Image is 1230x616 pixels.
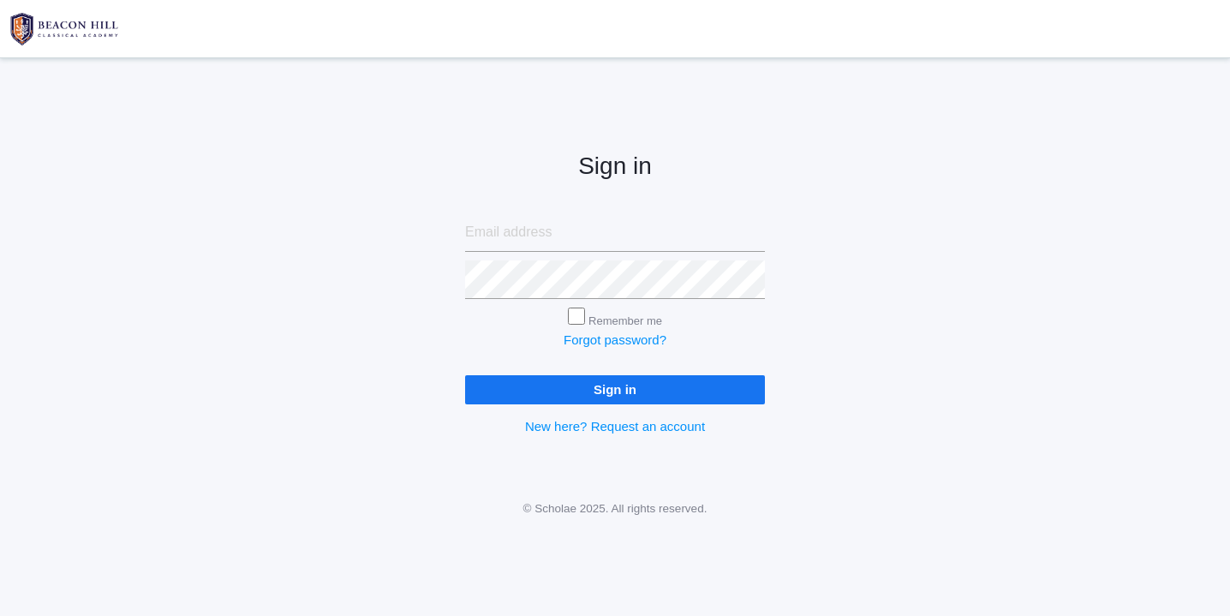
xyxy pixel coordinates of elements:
input: Sign in [465,375,765,404]
label: Remember me [588,314,662,327]
input: Email address [465,213,765,252]
a: Forgot password? [564,332,666,347]
h2: Sign in [465,153,765,180]
a: New here? Request an account [525,419,705,434]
